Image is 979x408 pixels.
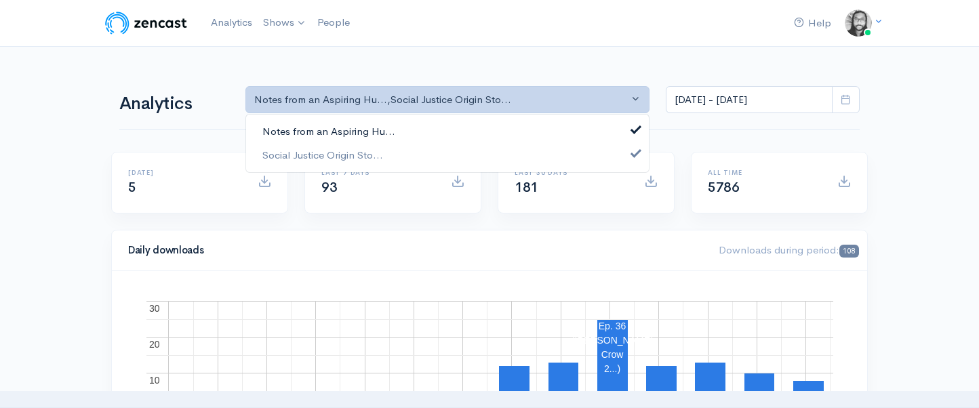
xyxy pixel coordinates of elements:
[845,9,872,37] img: ...
[128,179,136,196] span: 5
[312,8,355,37] a: People
[708,169,821,176] h6: All time
[604,363,620,374] text: 2...)
[708,179,739,196] span: 5786
[128,169,241,176] h6: [DATE]
[103,9,189,37] img: ZenCast Logo
[119,94,229,114] h1: Analytics
[515,179,538,196] span: 181
[254,92,628,108] div: Notes from an Aspiring Hu... , Social Justice Origin Sto...
[515,169,628,176] h6: Last 30 days
[719,243,859,256] span: Downloads during period:
[788,9,837,38] a: Help
[205,8,258,37] a: Analytics
[839,245,859,258] span: 108
[599,321,626,331] text: Ep. 36
[666,86,833,114] input: analytics date range selector
[262,147,383,163] span: Social Justice Origin Sto...
[572,335,653,346] text: ([PERSON_NAME]
[149,339,160,350] text: 20
[262,124,395,140] span: Notes from an Aspiring Hu...
[149,375,160,386] text: 10
[321,179,337,196] span: 93
[321,169,435,176] h6: Last 7 days
[149,303,160,314] text: 30
[245,86,650,114] button: Notes from an Aspiring Hu..., Social Justice Origin Sto...
[258,8,312,38] a: Shows
[128,245,702,256] h4: Daily downloads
